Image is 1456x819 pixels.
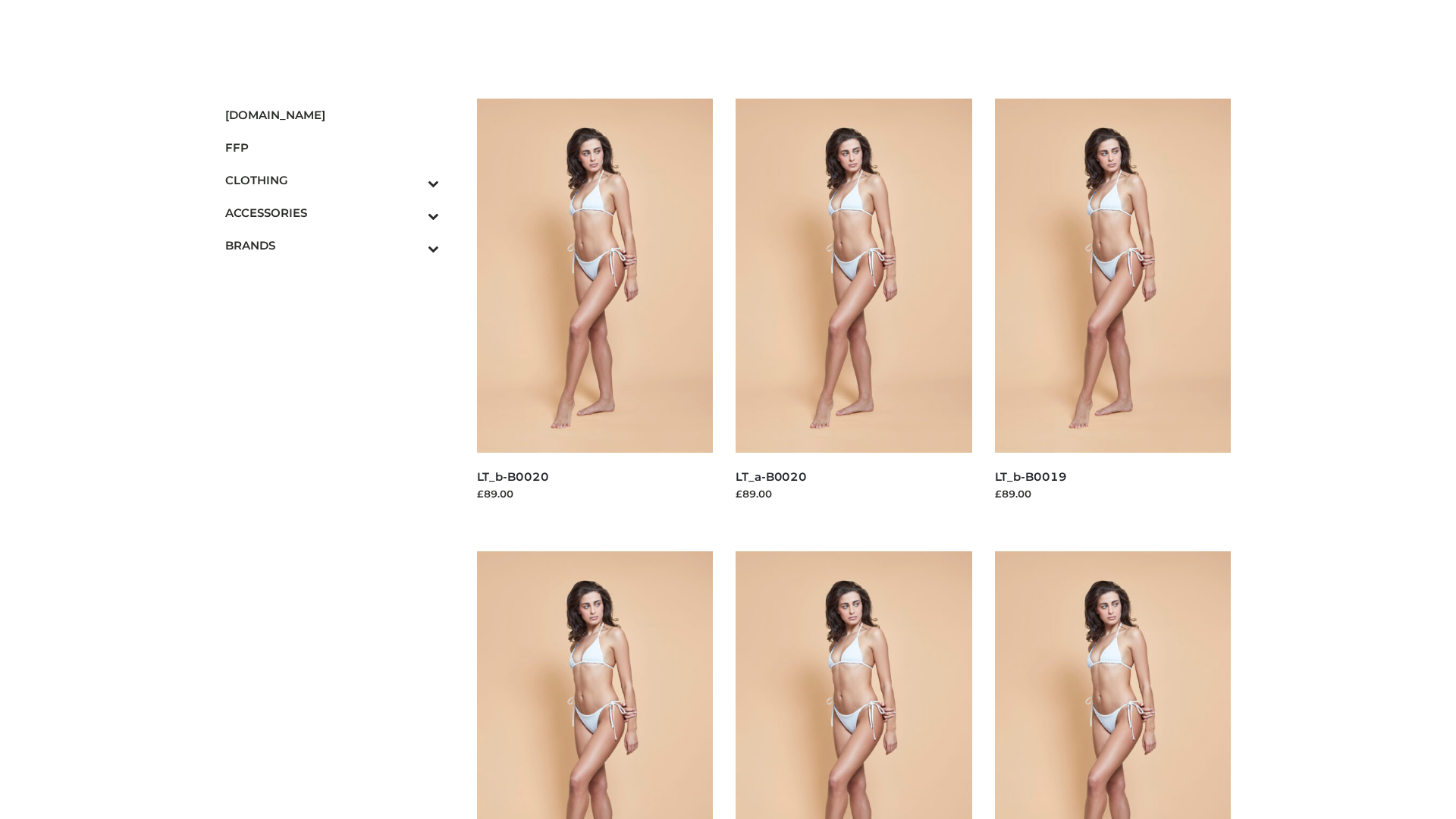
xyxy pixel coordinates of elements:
[477,504,533,516] a: Read more
[225,237,439,254] span: BRANDS
[225,204,439,221] span: ACCESSORIES
[649,10,877,70] img: Schmodel Admin 964
[736,504,792,516] a: Read more
[225,106,439,124] span: [DOMAIN_NAME]
[225,99,439,131] a: [DOMAIN_NAME]
[225,196,439,229] a: ACCESSORIESToggle Submenu
[225,131,439,164] a: FFP
[386,196,439,229] button: Toggle Submenu
[283,34,340,45] a: Test14
[736,469,807,484] a: LT_a-B0020
[225,229,439,262] a: BRANDSToggle Submenu
[225,164,439,196] a: CLOTHINGToggle Submenu
[1181,34,1207,45] a: £0.00
[1181,34,1207,45] bdi: 0.00
[995,486,1232,501] div: £89.00
[477,469,549,484] a: LT_b-B0020
[225,171,439,189] span: CLOTHING
[995,504,1051,516] a: Read more
[1181,34,1187,45] span: £
[386,164,439,196] button: Toggle Submenu
[736,486,972,501] div: £89.00
[477,486,714,501] div: £89.00
[386,229,439,262] button: Toggle Submenu
[995,469,1067,484] a: LT_b-B0019
[225,139,439,156] span: FFP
